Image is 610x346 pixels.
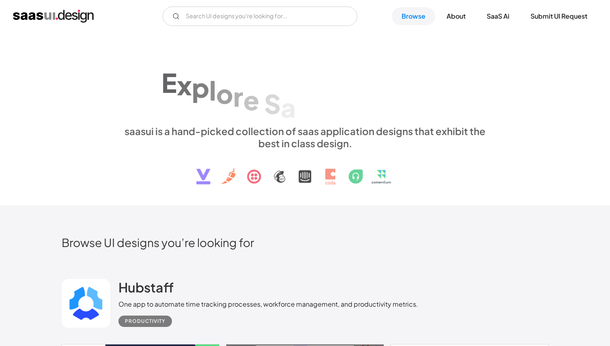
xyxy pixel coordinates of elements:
div: saasui is a hand-picked collection of saas application designs that exhibit the best in class des... [118,125,492,149]
div: r [233,81,243,112]
div: E [161,67,177,98]
div: a [281,92,296,123]
div: One app to automate time tracking processes, workforce management, and productivity metrics. [118,299,418,309]
div: p [192,72,209,103]
a: About [437,7,475,25]
a: Submit UI Request [521,7,597,25]
h2: Browse UI designs you’re looking for [62,235,548,249]
div: o [216,78,233,109]
form: Email Form [163,6,357,26]
div: e [243,84,259,116]
input: Search UI designs you're looking for... [163,6,357,26]
img: text, icon, saas logo [182,149,428,191]
div: S [264,88,281,119]
div: Productivity [125,316,165,326]
h2: Hubstaff [118,279,174,295]
h1: Explore SaaS UI design patterns & interactions. [118,54,492,117]
div: l [209,75,216,106]
a: SaaS Ai [477,7,519,25]
a: Browse [392,7,435,25]
div: x [177,69,192,101]
a: home [13,10,94,23]
a: Hubstaff [118,279,174,299]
